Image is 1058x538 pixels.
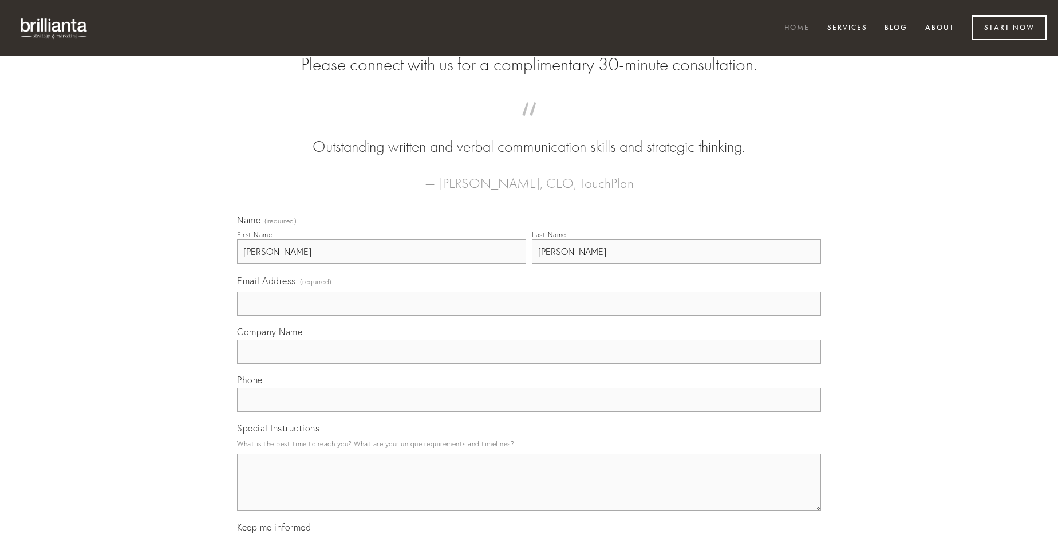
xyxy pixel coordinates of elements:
[237,326,302,337] span: Company Name
[972,15,1047,40] a: Start Now
[777,19,817,38] a: Home
[918,19,962,38] a: About
[237,374,263,386] span: Phone
[820,19,875,38] a: Services
[237,275,296,286] span: Email Address
[255,158,803,195] figcaption: — [PERSON_NAME], CEO, TouchPlan
[877,19,915,38] a: Blog
[264,218,297,225] span: (required)
[255,113,803,158] blockquote: Outstanding written and verbal communication skills and strategic thinking.
[237,436,821,451] p: What is the best time to reach you? What are your unique requirements and timelines?
[237,214,260,226] span: Name
[255,113,803,136] span: “
[11,11,97,45] img: brillianta - research, strategy, marketing
[237,521,311,533] span: Keep me informed
[300,274,332,289] span: (required)
[532,230,566,239] div: Last Name
[237,422,319,434] span: Special Instructions
[237,54,821,76] h2: Please connect with us for a complimentary 30-minute consultation.
[237,230,272,239] div: First Name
